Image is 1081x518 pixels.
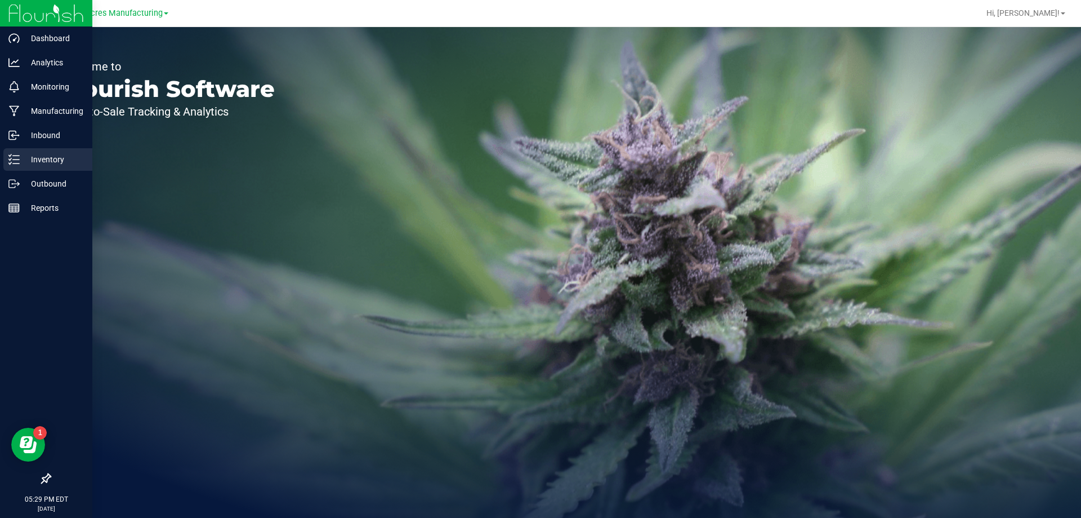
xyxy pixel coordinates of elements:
[8,33,20,44] inline-svg: Dashboard
[5,494,87,504] p: 05:29 PM EDT
[20,201,87,215] p: Reports
[61,106,275,117] p: Seed-to-Sale Tracking & Analytics
[8,57,20,68] inline-svg: Analytics
[20,153,87,166] p: Inventory
[20,104,87,118] p: Manufacturing
[11,428,45,462] iframe: Resource center
[33,426,47,440] iframe: Resource center unread badge
[8,130,20,141] inline-svg: Inbound
[20,32,87,45] p: Dashboard
[20,56,87,69] p: Analytics
[8,202,20,214] inline-svg: Reports
[61,78,275,100] p: Flourish Software
[20,129,87,142] p: Inbound
[5,504,87,513] p: [DATE]
[20,177,87,191] p: Outbound
[8,178,20,189] inline-svg: Outbound
[61,8,163,18] span: Green Acres Manufacturing
[8,154,20,165] inline-svg: Inventory
[8,81,20,92] inline-svg: Monitoring
[20,80,87,94] p: Monitoring
[61,61,275,72] p: Welcome to
[986,8,1060,17] span: Hi, [PERSON_NAME]!
[8,105,20,117] inline-svg: Manufacturing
